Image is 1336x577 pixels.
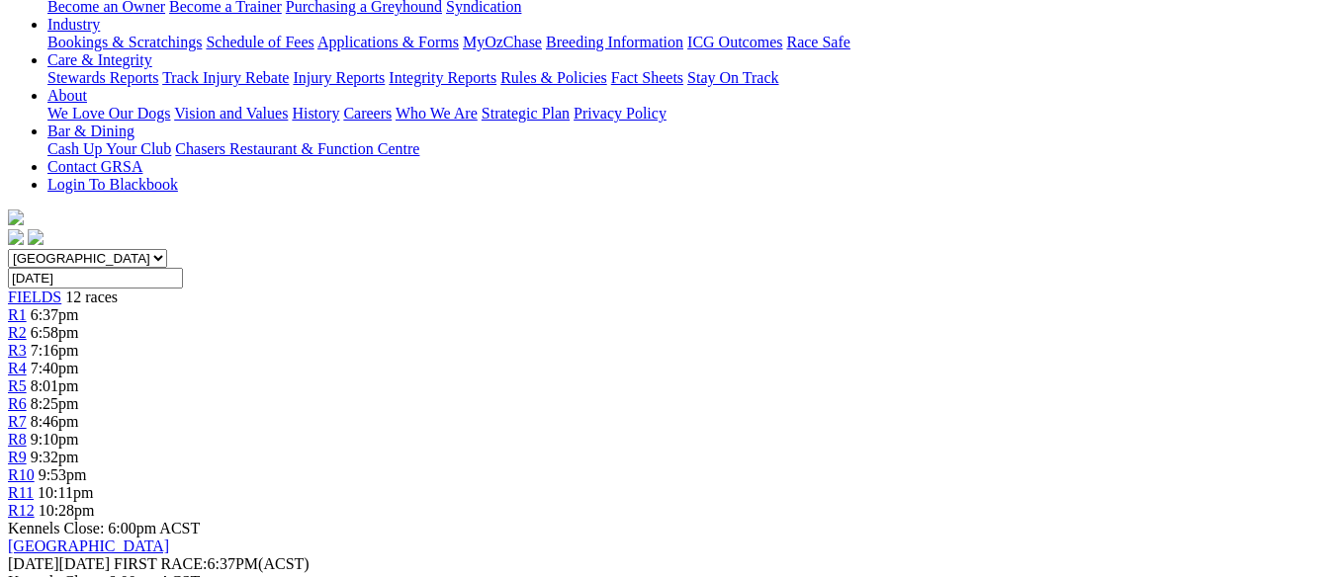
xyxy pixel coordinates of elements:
a: Bookings & Scratchings [47,34,202,50]
a: Breeding Information [546,34,683,50]
a: R1 [8,306,27,323]
span: 10:28pm [39,502,95,519]
span: 10:11pm [38,484,93,501]
div: Bar & Dining [47,140,1328,158]
span: 8:01pm [31,377,79,394]
a: R3 [8,342,27,359]
a: Strategic Plan [482,105,570,122]
a: Track Injury Rebate [162,69,289,86]
div: Care & Integrity [47,69,1328,87]
a: R12 [8,502,35,519]
span: 12 races [65,288,118,305]
a: Industry [47,16,100,33]
span: 8:46pm [31,413,79,430]
input: Select date [8,268,183,288]
a: Care & Integrity [47,51,152,68]
a: R5 [8,377,27,394]
span: FIRST RACE: [114,555,207,572]
a: FIELDS [8,288,61,305]
a: Applications & Forms [317,34,459,50]
a: History [292,105,339,122]
a: Injury Reports [293,69,385,86]
a: R10 [8,466,35,483]
a: Stewards Reports [47,69,158,86]
span: 7:40pm [31,360,79,376]
a: Who We Are [396,105,478,122]
a: R4 [8,360,27,376]
a: Login To Blackbook [47,176,178,193]
span: 9:53pm [39,466,87,483]
a: R8 [8,431,27,448]
img: logo-grsa-white.png [8,209,24,225]
span: 9:32pm [31,449,79,465]
a: Stay On Track [687,69,778,86]
a: Fact Sheets [611,69,683,86]
span: [DATE] [8,555,110,572]
img: facebook.svg [8,229,24,245]
a: MyOzChase [463,34,542,50]
span: 7:16pm [31,342,79,359]
span: 6:37pm [31,306,79,323]
span: 9:10pm [31,431,79,448]
a: [GEOGRAPHIC_DATA] [8,537,169,554]
a: Contact GRSA [47,158,142,175]
a: We Love Our Dogs [47,105,170,122]
span: Kennels Close: 6:00pm ACST [8,520,200,536]
a: R7 [8,413,27,430]
span: [DATE] [8,555,59,572]
a: About [47,87,87,104]
span: 6:58pm [31,324,79,341]
a: ICG Outcomes [687,34,782,50]
a: Privacy Policy [574,105,667,122]
a: Bar & Dining [47,123,134,139]
a: Race Safe [786,34,849,50]
a: Integrity Reports [389,69,496,86]
div: Industry [47,34,1328,51]
a: R2 [8,324,27,341]
a: Rules & Policies [500,69,607,86]
a: Chasers Restaurant & Function Centre [175,140,419,157]
a: R9 [8,449,27,465]
span: 8:25pm [31,395,79,412]
a: Schedule of Fees [206,34,313,50]
img: twitter.svg [28,229,44,245]
a: R11 [8,484,34,501]
a: R6 [8,395,27,412]
a: Vision and Values [174,105,288,122]
span: 6:37PM(ACST) [114,555,310,572]
a: Cash Up Your Club [47,140,171,157]
div: About [47,105,1328,123]
a: Careers [343,105,392,122]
